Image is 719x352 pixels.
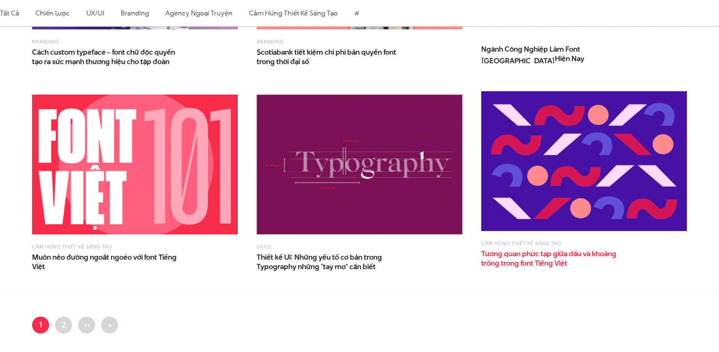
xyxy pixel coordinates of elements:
[32,38,59,45] a: Branding
[481,249,632,268] a: Tương quan phức tạp giữa dấu và khoảngtrống trong font Tiếng Việt
[107,319,112,330] span: »
[32,47,183,66] span: Cách custom typeface - font chữ độc quyền
[257,262,376,271] span: Typography những "tay mơ" cần biết
[249,8,338,18] a: Cảm hứng thiết kế sáng tạo
[481,44,632,63] span: Ngành Công Nghiệp Làm Font [GEOGRAPHIC_DATA]
[481,259,567,268] span: trống trong font Tiếng Việt
[257,47,408,66] a: Scotiabank tiết kiệm chi phí bản quyền fonttrong thời đại số
[165,8,232,18] a: Agency ngoại truyện
[84,319,90,330] span: ››
[481,240,561,246] a: Cảm hứng thiết kế sáng tạo
[32,57,169,66] span: tạo ra sức mạnh thương hiệu cho tập đoàn
[257,57,309,66] span: trong thời đại số
[555,54,584,63] span: Hiện Nay
[257,253,408,271] a: Thiết kế UI: Những yếu tố cơ bản trongTypography những "tay mơ" cần biết
[481,249,632,268] span: Tương quan phức tạp giữa dấu và khoảng
[32,47,183,66] a: Cách custom typeface - font chữ độc quyềntạo ra sức mạnh thương hiệu cho tập đoàn
[32,243,112,250] a: Cảm hứng thiết kế sáng tạo
[32,253,183,271] a: Muôn nẻo đường ngoắt ngoéo với font TiếngViệt
[32,95,238,234] img: font tiếng việt
[257,253,408,271] span: Thiết kế UI: Những yếu tố cơ bản trong
[481,44,632,63] a: Ngành Công Nghiệp Làm Font [GEOGRAPHIC_DATA]Hiện Nay
[354,8,359,18] a: #
[257,47,408,66] span: Scotiabank tiết kiệm chi phí bản quyền font
[257,38,284,45] a: Branding
[86,8,105,18] a: UX/UI
[481,91,687,231] img: font tieng viet
[35,8,69,18] a: Chiến lược
[32,262,45,271] span: Việt
[55,317,72,334] a: 2
[257,243,271,250] a: UX/UI
[257,95,462,234] img: Thiết kế UI: Những yếu tố cơ bản trong Typography những "tay mơ" cần biết
[32,253,183,271] span: Muôn nẻo đường ngoắt ngoéo với font Tiếng
[121,8,149,18] a: Branding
